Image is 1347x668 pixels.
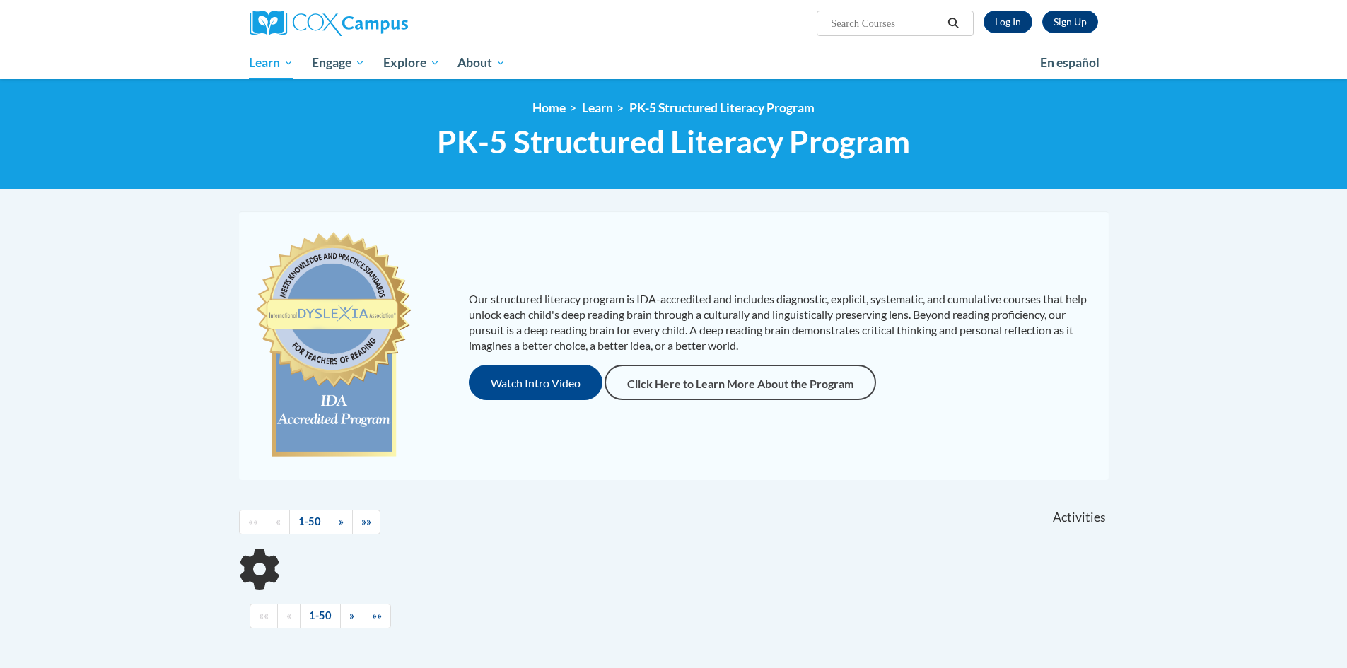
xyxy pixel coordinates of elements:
[250,11,518,36] a: Cox Campus
[286,609,291,621] span: «
[312,54,365,71] span: Engage
[605,365,876,400] a: Click Here to Learn More About the Program
[374,47,449,79] a: Explore
[239,510,267,534] a: Begining
[259,609,269,621] span: ««
[437,123,910,160] span: PK-5 Structured Literacy Program
[457,54,506,71] span: About
[1040,55,1100,70] span: En español
[253,225,415,466] img: c477cda6-e343-453b-bfce-d6f9e9818e1c.png
[276,515,281,527] span: «
[349,609,354,621] span: »
[303,47,374,79] a: Engage
[363,604,391,628] a: End
[1053,510,1106,525] span: Activities
[984,11,1032,33] a: Log In
[469,291,1095,353] p: Our structured literacy program is IDA-accredited and includes diagnostic, explicit, systematic, ...
[1042,11,1098,33] a: Register
[829,15,943,32] input: Search Courses
[250,11,408,36] img: Cox Campus
[629,100,815,115] a: PK-5 Structured Literacy Program
[277,604,301,628] a: Previous
[300,604,341,628] a: 1-50
[383,54,440,71] span: Explore
[240,47,303,79] a: Learn
[267,510,290,534] a: Previous
[248,515,258,527] span: ««
[250,604,278,628] a: Begining
[339,515,344,527] span: »
[1031,48,1109,78] a: En español
[372,609,382,621] span: »»
[330,510,353,534] a: Next
[340,604,363,628] a: Next
[289,510,330,534] a: 1-50
[228,47,1119,79] div: Main menu
[352,510,380,534] a: End
[448,47,515,79] a: About
[943,15,964,32] button: Search
[249,54,293,71] span: Learn
[532,100,566,115] a: Home
[582,100,613,115] a: Learn
[361,515,371,527] span: »»
[469,365,602,400] button: Watch Intro Video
